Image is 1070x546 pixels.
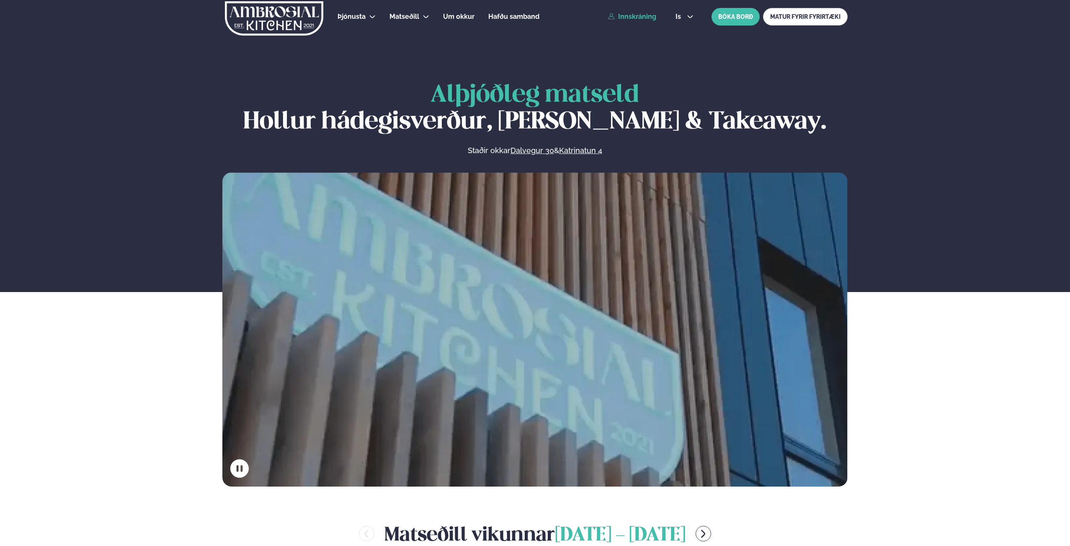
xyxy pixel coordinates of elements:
a: Um okkur [443,12,474,22]
a: Dalvegur 30 [511,146,554,156]
span: Um okkur [443,13,474,21]
img: logo [224,1,324,36]
span: is [676,13,683,20]
a: MATUR FYRIR FYRIRTÆKI [763,8,848,26]
span: Hafðu samband [488,13,539,21]
button: BÓKA BORÐ [712,8,760,26]
p: Staðir okkar & [376,146,693,156]
span: Þjónusta [338,13,366,21]
h1: Hollur hádegisverður, [PERSON_NAME] & Takeaway. [222,82,848,136]
a: Hafðu samband [488,12,539,22]
span: Matseðill [389,13,419,21]
a: Innskráning [608,13,656,21]
a: Þjónusta [338,12,366,22]
button: menu-btn-right [696,526,711,541]
a: Matseðill [389,12,419,22]
button: is [669,13,700,20]
button: menu-btn-left [359,526,374,541]
span: [DATE] - [DATE] [555,526,686,545]
a: Katrinatun 4 [559,146,602,156]
span: Alþjóðleg matseld [431,84,639,107]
